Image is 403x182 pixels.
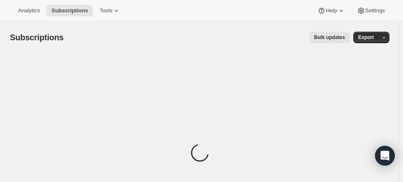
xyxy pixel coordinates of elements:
[326,7,337,14] span: Help
[10,33,64,42] span: Subscriptions
[100,7,112,14] span: Tools
[95,5,125,16] button: Tools
[358,34,374,41] span: Export
[46,5,93,16] button: Subscriptions
[18,7,40,14] span: Analytics
[353,32,379,43] button: Export
[352,5,390,16] button: Settings
[13,5,45,16] button: Analytics
[375,146,395,166] div: Open Intercom Messenger
[313,5,350,16] button: Help
[51,7,88,14] span: Subscriptions
[314,34,345,41] span: Bulk updates
[365,7,385,14] span: Settings
[309,32,350,43] button: Bulk updates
